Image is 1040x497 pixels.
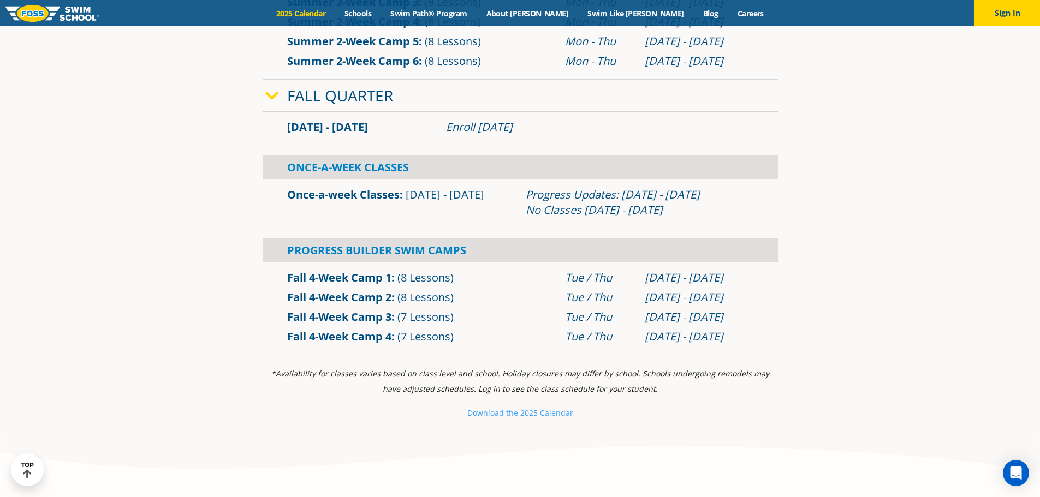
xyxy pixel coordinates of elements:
[263,155,778,179] div: Once-A-Week Classes
[565,53,634,69] div: Mon - Thu
[728,8,773,19] a: Careers
[467,408,514,418] small: Download th
[645,270,753,285] div: [DATE] - [DATE]
[526,187,753,218] div: Progress Updates: [DATE] - [DATE] No Classes [DATE] - [DATE]
[287,329,391,344] a: Fall 4-Week Camp 4
[565,34,634,49] div: Mon - Thu
[578,8,694,19] a: Swim Like [PERSON_NAME]
[645,309,753,325] div: [DATE] - [DATE]
[565,309,634,325] div: Tue / Thu
[267,8,335,19] a: 2025 Calendar
[287,187,400,202] a: Once-a-week Classes
[693,8,728,19] a: Blog
[263,238,778,262] div: Progress Builder Swim Camps
[287,290,391,304] a: Fall 4-Week Camp 2
[425,53,481,68] span: (8 Lessons)
[565,290,634,305] div: Tue / Thu
[645,34,753,49] div: [DATE] - [DATE]
[271,368,769,394] i: *Availability for classes varies based on class level and school. Holiday closures may differ by ...
[425,14,481,29] span: (8 Lessons)
[645,53,753,69] div: [DATE] - [DATE]
[1003,460,1029,486] div: Open Intercom Messenger
[287,14,419,29] a: Summer 2-Week Camp 4
[5,5,99,22] img: FOSS Swim School Logo
[397,290,454,304] span: (8 Lessons)
[397,309,454,324] span: (7 Lessons)
[287,34,419,49] a: Summer 2-Week Camp 5
[645,329,753,344] div: [DATE] - [DATE]
[645,290,753,305] div: [DATE] - [DATE]
[287,119,368,134] span: [DATE] - [DATE]
[406,187,484,202] span: [DATE] - [DATE]
[477,8,578,19] a: About [PERSON_NAME]
[381,8,477,19] a: Swim Path® Program
[21,462,34,478] div: TOP
[514,408,573,418] small: e 2025 Calendar
[446,119,753,135] div: Enroll [DATE]
[287,53,419,68] a: Summer 2-Week Camp 6
[335,8,381,19] a: Schools
[397,329,454,344] span: (7 Lessons)
[287,85,393,106] a: Fall Quarter
[287,270,391,285] a: Fall 4-Week Camp 1
[425,34,481,49] span: (8 Lessons)
[565,329,634,344] div: Tue / Thu
[397,270,454,285] span: (8 Lessons)
[467,408,573,418] a: Download the 2025 Calendar
[565,270,634,285] div: Tue / Thu
[287,309,391,324] a: Fall 4-Week Camp 3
